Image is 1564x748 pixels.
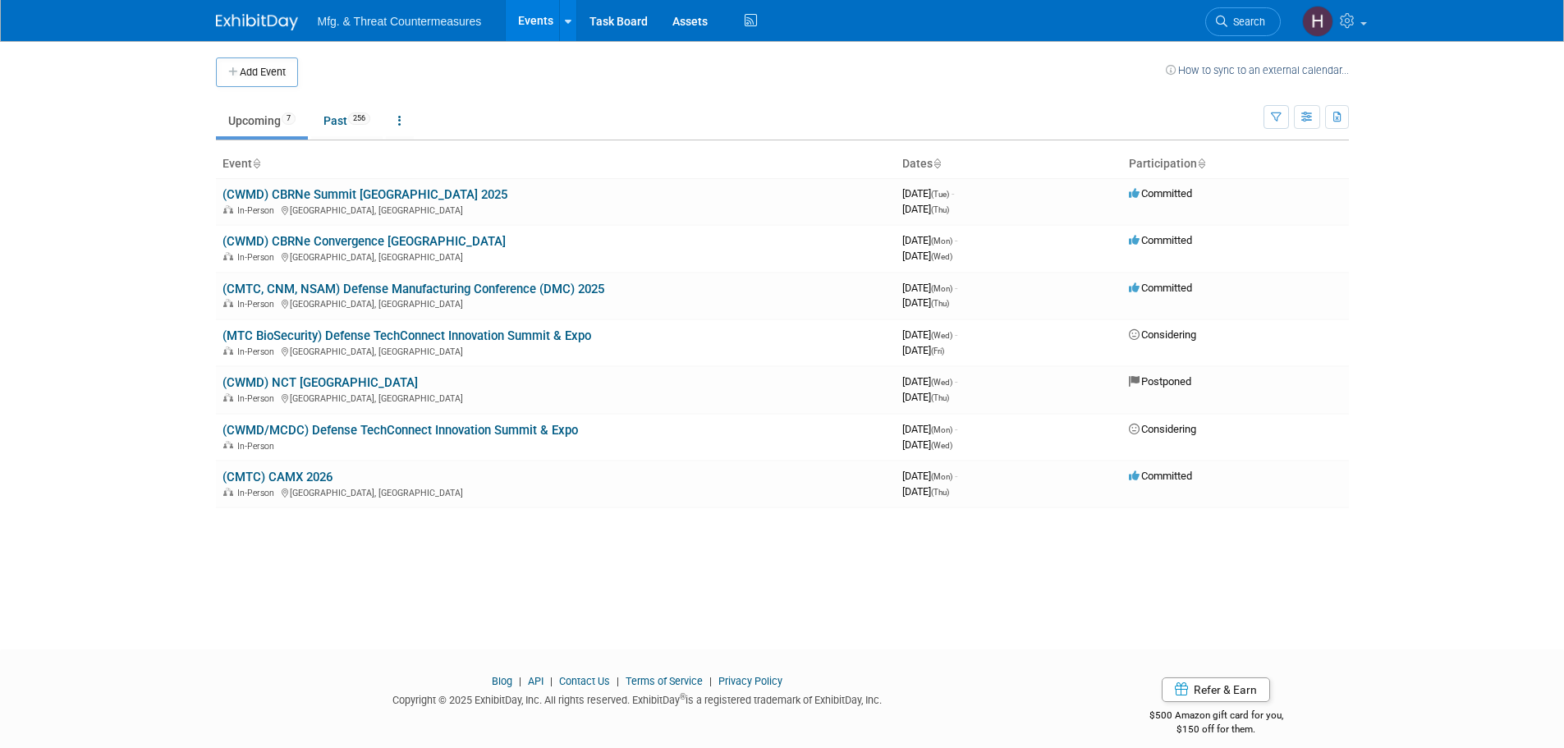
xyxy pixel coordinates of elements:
span: Postponed [1129,375,1191,388]
a: Refer & Earn [1162,677,1270,702]
a: (CWMD/MCDC) Defense TechConnect Innovation Summit & Expo [222,423,578,438]
span: (Thu) [931,299,949,308]
a: (CMTC) CAMX 2026 [222,470,333,484]
div: [GEOGRAPHIC_DATA], [GEOGRAPHIC_DATA] [222,203,889,216]
span: (Wed) [931,378,952,387]
a: How to sync to an external calendar... [1166,64,1349,76]
span: [DATE] [902,375,957,388]
span: Committed [1129,187,1192,200]
img: In-Person Event [223,488,233,496]
span: - [955,328,957,341]
th: Participation [1122,150,1349,178]
span: 256 [348,112,370,125]
img: ExhibitDay [216,14,298,30]
a: (CWMD) CBRNe Summit [GEOGRAPHIC_DATA] 2025 [222,187,507,202]
span: (Wed) [931,252,952,261]
span: (Mon) [931,284,952,293]
span: - [955,470,957,482]
span: [DATE] [902,485,949,498]
span: Committed [1129,470,1192,482]
img: In-Person Event [223,393,233,402]
a: (MTC BioSecurity) Defense TechConnect Innovation Summit & Expo [222,328,591,343]
span: [DATE] [902,282,957,294]
span: Mfg. & Threat Countermeasures [318,15,482,28]
sup: ® [680,692,686,701]
span: (Mon) [931,236,952,246]
img: In-Person Event [223,346,233,355]
img: Hillary Hawkins [1302,6,1333,37]
th: Dates [896,150,1122,178]
a: API [528,675,544,687]
span: In-Person [237,488,279,498]
a: Terms of Service [626,675,703,687]
span: (Mon) [931,472,952,481]
span: [DATE] [902,391,949,403]
img: In-Person Event [223,252,233,260]
span: | [705,675,716,687]
span: Search [1227,16,1265,28]
span: | [612,675,623,687]
a: Contact Us [559,675,610,687]
img: In-Person Event [223,441,233,449]
div: [GEOGRAPHIC_DATA], [GEOGRAPHIC_DATA] [222,391,889,404]
span: (Thu) [931,205,949,214]
span: Considering [1129,423,1196,435]
div: [GEOGRAPHIC_DATA], [GEOGRAPHIC_DATA] [222,296,889,310]
div: $150 off for them. [1084,723,1349,737]
button: Add Event [216,57,298,87]
span: (Wed) [931,331,952,340]
span: (Tue) [931,190,949,199]
span: - [955,375,957,388]
span: - [955,282,957,294]
img: In-Person Event [223,205,233,213]
div: $500 Amazon gift card for you, [1084,698,1349,736]
div: [GEOGRAPHIC_DATA], [GEOGRAPHIC_DATA] [222,250,889,263]
span: 7 [282,112,296,125]
span: (Mon) [931,425,952,434]
span: [DATE] [902,250,952,262]
a: Privacy Policy [718,675,782,687]
a: Sort by Start Date [933,157,941,170]
span: [DATE] [902,187,954,200]
span: In-Person [237,205,279,216]
span: Committed [1129,282,1192,294]
a: (CMTC, CNM, NSAM) Defense Manufacturing Conference (DMC) 2025 [222,282,604,296]
div: [GEOGRAPHIC_DATA], [GEOGRAPHIC_DATA] [222,344,889,357]
span: [DATE] [902,234,957,246]
a: Sort by Participation Type [1197,157,1205,170]
span: (Fri) [931,346,944,356]
span: [DATE] [902,423,957,435]
span: [DATE] [902,470,957,482]
span: Considering [1129,328,1196,341]
img: In-Person Event [223,299,233,307]
span: [DATE] [902,203,949,215]
span: Committed [1129,234,1192,246]
span: [DATE] [902,344,944,356]
a: Upcoming7 [216,105,308,136]
a: Search [1205,7,1281,36]
span: In-Person [237,346,279,357]
a: Sort by Event Name [252,157,260,170]
a: Past256 [311,105,383,136]
span: - [955,423,957,435]
span: (Wed) [931,441,952,450]
span: In-Person [237,441,279,452]
span: (Thu) [931,488,949,497]
span: - [952,187,954,200]
span: | [546,675,557,687]
div: Copyright © 2025 ExhibitDay, Inc. All rights reserved. ExhibitDay is a registered trademark of Ex... [216,689,1060,708]
span: [DATE] [902,296,949,309]
span: In-Person [237,252,279,263]
span: - [955,234,957,246]
span: | [515,675,525,687]
span: (Thu) [931,393,949,402]
a: Blog [492,675,512,687]
span: [DATE] [902,438,952,451]
th: Event [216,150,896,178]
a: (CWMD) NCT [GEOGRAPHIC_DATA] [222,375,418,390]
div: [GEOGRAPHIC_DATA], [GEOGRAPHIC_DATA] [222,485,889,498]
span: In-Person [237,299,279,310]
span: In-Person [237,393,279,404]
a: (CWMD) CBRNe Convergence [GEOGRAPHIC_DATA] [222,234,506,249]
span: [DATE] [902,328,957,341]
